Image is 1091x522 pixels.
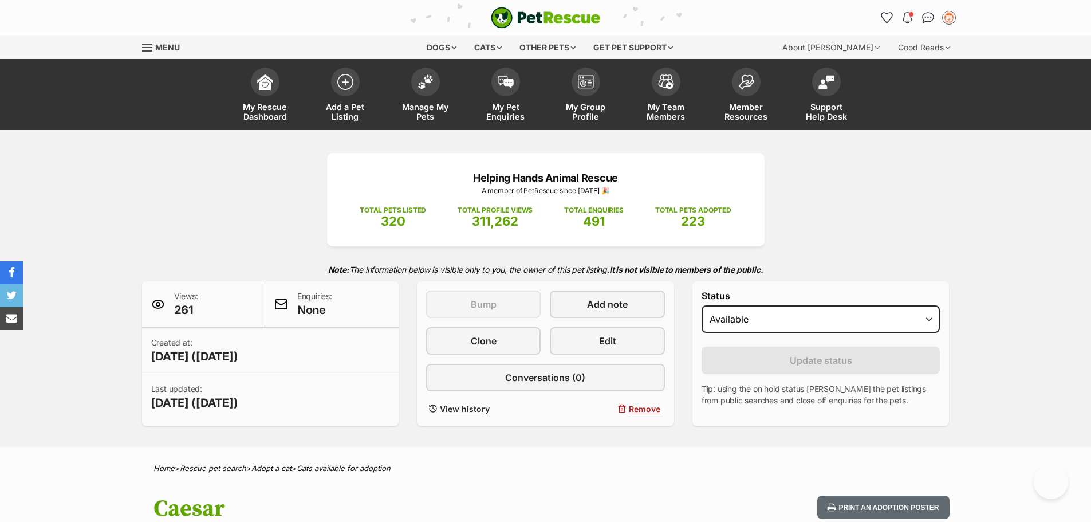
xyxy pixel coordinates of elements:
span: Conversations (0) [505,371,585,384]
a: Manage My Pets [385,62,466,130]
span: Clone [471,334,497,348]
a: View history [426,401,541,417]
button: Bump [426,291,541,318]
span: My Team Members [640,102,692,121]
span: [DATE] ([DATE]) [151,395,238,411]
a: Add a Pet Listing [305,62,385,130]
p: Views: [174,291,198,318]
img: add-pet-listing-icon-0afa8454b4691262ce3f59096e99ab1cd57d4a30225e0717b998d2c9b9846f56.svg [337,74,353,90]
span: Update status [790,354,852,367]
span: Add note [587,297,628,311]
img: dashboard-icon-eb2f2d2d3e046f16d808141f083e7271f6b2e854fb5c12c21221c1fb7104beca.svg [257,74,273,90]
span: 261 [174,302,198,318]
label: Status [702,291,940,301]
a: Favourites [878,9,896,27]
a: Adopt a cat [251,464,292,473]
iframe: Help Scout Beacon - Open [1034,465,1068,499]
span: Edit [599,334,616,348]
p: The information below is visible only to you, the owner of this pet listing. [142,258,950,281]
span: Member Resources [720,102,772,121]
a: Conversations [919,9,938,27]
a: My Group Profile [546,62,626,130]
img: manage-my-pets-icon-02211641906a0b7f246fdf0571729dbe1e7629f14944591b6c1af311fb30b64b.svg [418,74,434,89]
div: Other pets [511,36,584,59]
span: Add a Pet Listing [320,102,371,121]
span: Support Help Desk [801,102,852,121]
div: Good Reads [890,36,958,59]
a: Clone [426,327,541,355]
a: Conversations (0) [426,364,665,391]
p: TOTAL ENQUIRIES [564,205,623,215]
img: notifications-46538b983faf8c2785f20acdc204bb7945ddae34d4c08c2a6579f10ce5e182be.svg [903,12,912,23]
div: Get pet support [585,36,681,59]
span: 311,262 [472,214,518,229]
img: logo-cat-932fe2b9b8326f06289b0f2fb663e598f794de774fb13d1741a6617ecf9a85b4.svg [491,7,601,29]
img: help-desk-icon-fdf02630f3aa405de69fd3d07c3f3aa587a6932b1a1747fa1d2bba05be0121f9.svg [818,75,834,89]
span: Manage My Pets [400,102,451,121]
p: Helping Hands Animal Rescue [344,170,747,186]
a: Member Resources [706,62,786,130]
button: Remove [550,401,664,417]
span: Menu [155,42,180,52]
span: My Rescue Dashboard [239,102,291,121]
p: Tip: using the on hold status [PERSON_NAME] the pet listings from public searches and close off e... [702,383,940,406]
ul: Account quick links [878,9,958,27]
a: Cats available for adoption [297,464,391,473]
img: chat-41dd97257d64d25036548639549fe6c8038ab92f7586957e7f3b1b290dea8141.svg [922,12,934,23]
a: Menu [142,36,188,57]
strong: Note: [328,265,349,274]
a: Support Help Desk [786,62,867,130]
span: My Pet Enquiries [480,102,531,121]
div: Cats [466,36,510,59]
button: Update status [702,347,940,374]
button: Notifications [899,9,917,27]
div: About [PERSON_NAME] [774,36,888,59]
a: Rescue pet search [180,464,246,473]
div: > > > [125,464,967,473]
img: pet-enquiries-icon-7e3ad2cf08bfb03b45e93fb7055b45f3efa6380592205ae92323e6603595dc1f.svg [498,76,514,88]
div: Dogs [419,36,464,59]
p: Last updated: [151,383,238,411]
a: Edit [550,327,664,355]
a: My Team Members [626,62,706,130]
span: My Group Profile [560,102,612,121]
p: A member of PetRescue since [DATE] 🎉 [344,186,747,196]
img: team-members-icon-5396bd8760b3fe7c0b43da4ab00e1e3bb1a5d9ba89233759b79545d2d3fc5d0d.svg [658,74,674,89]
a: My Rescue Dashboard [225,62,305,130]
span: [DATE] ([DATE]) [151,348,238,364]
span: 320 [381,214,405,229]
p: Enquiries: [297,291,332,318]
p: TOTAL PETS ADOPTED [655,205,731,215]
a: Add note [550,291,664,318]
button: Print an adoption poster [817,496,949,519]
span: Remove [629,403,660,415]
a: PetRescue [491,7,601,29]
img: group-profile-icon-3fa3cf56718a62981997c0bc7e787c4b2cf8bcc04b72c1350f741eb67cf2f40e.svg [578,75,594,89]
span: 491 [583,214,605,229]
p: TOTAL PROFILE VIEWS [458,205,533,215]
span: None [297,302,332,318]
span: Bump [471,297,497,311]
h1: Caesar [153,496,638,522]
img: member-resources-icon-8e73f808a243e03378d46382f2149f9095a855e16c252ad45f914b54edf8863c.svg [738,74,754,90]
img: Anne Logan profile pic [943,12,955,23]
button: My account [940,9,958,27]
p: TOTAL PETS LISTED [360,205,426,215]
p: Created at: [151,337,238,364]
span: 223 [681,214,705,229]
a: My Pet Enquiries [466,62,546,130]
span: View history [440,403,490,415]
a: Home [153,464,175,473]
strong: It is not visible to members of the public. [609,265,763,274]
